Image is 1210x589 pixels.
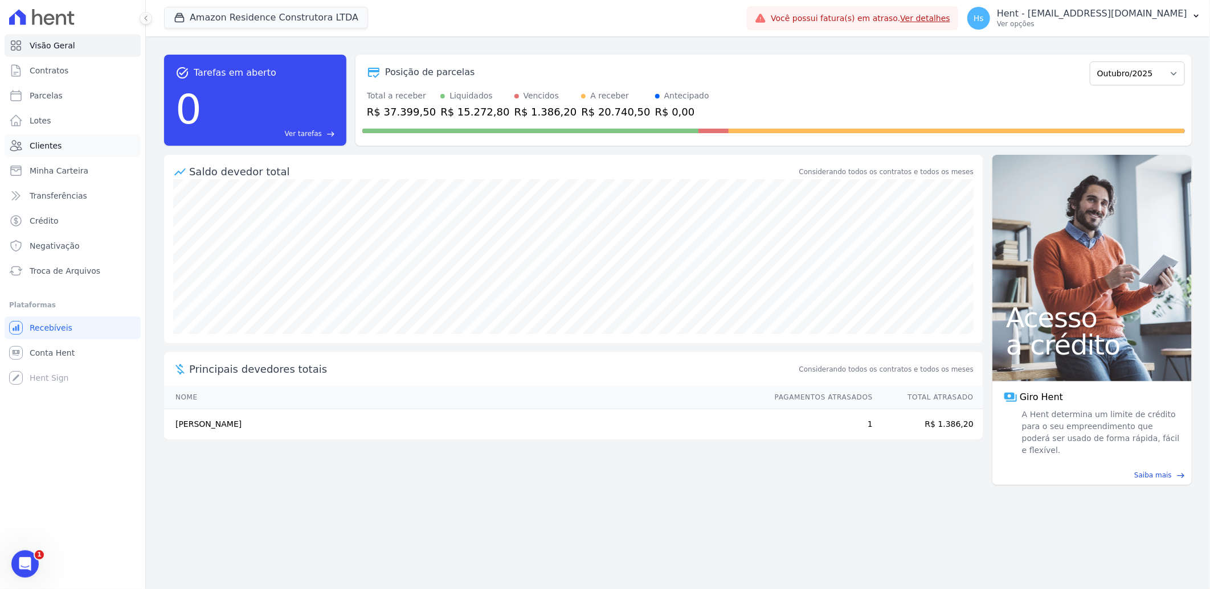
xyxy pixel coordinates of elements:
[771,13,950,24] span: Você possui fatura(s) em atraso.
[5,184,141,207] a: Transferências
[764,386,873,409] th: Pagamentos Atrasados
[194,66,276,80] span: Tarefas em aberto
[1006,304,1178,331] span: Acesso
[664,90,709,102] div: Antecipado
[189,361,797,377] span: Principais devedores totais
[799,167,974,177] div: Considerando todos os contratos e todos os meses
[164,7,368,28] button: Amazon Residence Construtora LTDA
[30,322,72,333] span: Recebíveis
[873,386,983,409] th: Total Atrasado
[189,164,797,179] div: Saldo devedor total
[1134,470,1172,480] span: Saiba mais
[5,260,141,282] a: Troca de Arquivos
[1020,390,1063,404] span: Giro Hent
[367,104,436,120] div: R$ 37.399,50
[764,409,873,440] td: 1
[30,65,68,76] span: Contratos
[514,104,577,120] div: R$ 1.386,20
[1020,409,1180,456] span: A Hent determina um limite de crédito para o seu empreendimento que poderá ser usado de forma ráp...
[30,240,80,252] span: Negativação
[30,190,87,201] span: Transferências
[367,90,436,102] div: Total a receber
[285,129,322,139] span: Ver tarefas
[164,386,764,409] th: Nome
[326,130,335,138] span: east
[581,104,650,120] div: R$ 20.740,50
[1006,331,1178,359] span: a crédito
[30,265,100,277] span: Troca de Arquivos
[30,165,88,176] span: Minha Carteira
[799,364,974,374] span: Considerando todos os contratos e todos os meses
[999,470,1185,480] a: Saiba mais east
[30,115,51,126] span: Lotes
[385,65,475,79] div: Posição de parcelas
[997,8,1187,19] p: Hent - [EMAIL_ADDRESS][DOMAIN_NAME]
[5,316,141,339] a: Recebíveis
[440,104,509,120] div: R$ 15.272,80
[5,134,141,157] a: Clientes
[30,140,62,151] span: Clientes
[164,409,764,440] td: [PERSON_NAME]
[958,2,1210,34] button: Hs Hent - [EMAIL_ADDRESS][DOMAIN_NAME] Ver opções
[5,159,141,182] a: Minha Carteira
[9,298,136,312] div: Plataformas
[11,550,39,578] iframe: Intercom live chat
[1176,471,1185,480] span: east
[873,409,983,440] td: R$ 1.386,20
[5,234,141,257] a: Negativação
[30,90,63,101] span: Parcelas
[5,209,141,232] a: Crédito
[5,341,141,364] a: Conta Hent
[206,129,335,139] a: Ver tarefas east
[175,66,189,80] span: task_alt
[900,14,950,23] a: Ver detalhes
[5,109,141,132] a: Lotes
[30,347,75,359] span: Conta Hent
[5,34,141,57] a: Visão Geral
[590,90,629,102] div: A receber
[5,59,141,82] a: Contratos
[524,90,559,102] div: Vencidos
[35,550,44,559] span: 1
[997,19,1187,28] p: Ver opções
[175,80,202,139] div: 0
[449,90,493,102] div: Liquidados
[30,40,75,51] span: Visão Geral
[5,84,141,107] a: Parcelas
[655,104,709,120] div: R$ 0,00
[974,14,984,22] span: Hs
[30,215,59,226] span: Crédito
